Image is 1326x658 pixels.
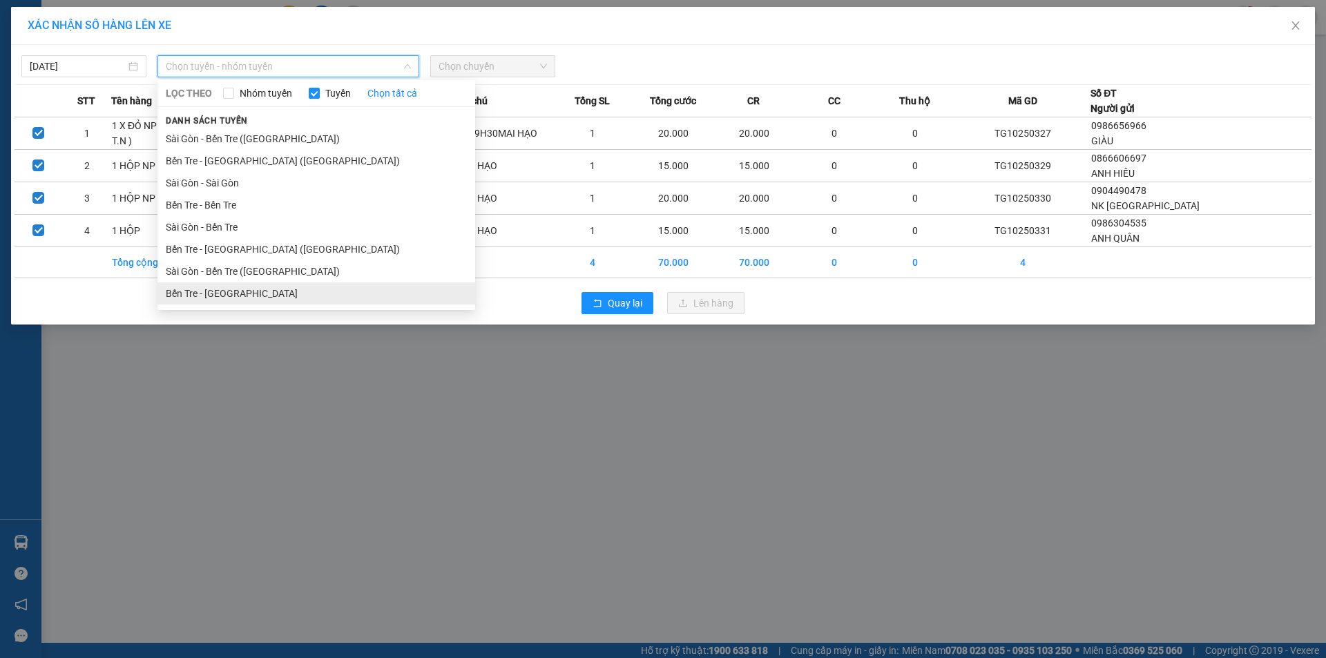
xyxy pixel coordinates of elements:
span: Mã GD [1008,93,1037,108]
td: KHG HẠO [454,150,552,182]
td: TG10250331 [955,215,1090,247]
button: rollbackQuay lại [582,292,653,314]
td: 4 [552,247,633,278]
td: TG10250327 [955,117,1090,150]
td: 70.000 [713,247,794,278]
td: TG10250330 [955,182,1090,215]
span: Quay lại [608,296,642,311]
span: Chọn tuyến - nhóm tuyến [166,56,411,77]
td: 20.000 [633,117,714,150]
div: LABO TOÀN ANH [162,43,272,76]
td: 0 [794,215,875,247]
span: down [403,62,412,70]
span: 0866606697 [1091,153,1146,164]
span: Thu hộ [899,93,930,108]
li: Sài Gòn - Sài Gòn [157,172,475,194]
td: 1 [552,150,633,182]
td: TG10250329 [955,150,1090,182]
span: CC [828,93,840,108]
span: Tổng SL [575,93,610,108]
span: Danh sách tuyến [157,115,256,127]
span: Chọn chuyến [439,56,547,77]
li: Bến Tre - [GEOGRAPHIC_DATA] ([GEOGRAPHIC_DATA]) [157,150,475,172]
span: Tên hàng [111,93,152,108]
button: Close [1276,7,1315,46]
td: 0 [794,182,875,215]
td: 0 [875,215,956,247]
td: 15.000 [713,215,794,247]
span: ANH QUÂN [1091,233,1140,244]
span: Tổng cước [650,93,696,108]
td: 70.000 [633,247,714,278]
td: 1 HỘP NP [111,150,192,182]
td: 0 [875,182,956,215]
td: 1 X ĐỎ NP 4KG ( T.N ) [111,117,192,150]
td: 1 [63,117,111,150]
td: 20.000 [713,182,794,215]
td: 0 [794,150,875,182]
span: 0904490478 [1091,185,1146,196]
td: 15.000 [633,150,714,182]
td: 1 [552,215,633,247]
span: GIÀU [1091,135,1113,146]
li: Bến Tre - [GEOGRAPHIC_DATA] ([GEOGRAPHIC_DATA]) [157,238,475,260]
td: 0 [875,150,956,182]
td: MAI 9H30MAI HẠO [454,117,552,150]
span: XÁC NHẬN SỐ HÀNG LÊN XE [28,19,171,32]
td: 1 HỘP [111,215,192,247]
input: 14/10/2025 [30,59,126,74]
td: Tổng cộng [111,247,192,278]
td: 1 [552,182,633,215]
td: 20.000 [633,182,714,215]
li: Sài Gòn - Bến Tre [157,216,475,238]
td: 0 [875,117,956,150]
span: STT [77,93,95,108]
td: 4 [63,215,111,247]
span: Tuyến [320,86,356,101]
li: Sài Gòn - Bến Tre ([GEOGRAPHIC_DATA]) [157,260,475,282]
span: 0986304535 [1091,217,1146,229]
td: 1 [552,117,633,150]
li: Sài Gòn - Bến Tre ([GEOGRAPHIC_DATA]) [157,128,475,150]
span: Nhóm tuyến [234,86,298,101]
li: Bến Tre - [GEOGRAPHIC_DATA] [157,282,475,304]
span: Gửi: [12,12,33,26]
span: LỌC THEO [166,86,212,101]
td: 0 [875,247,956,278]
span: CR [747,93,760,108]
span: 0986656966 [1091,120,1146,131]
td: 1 HỘP NP [111,182,192,215]
td: 2 [63,150,111,182]
span: NK [GEOGRAPHIC_DATA] [1091,200,1200,211]
li: Bến Tre - Bến Tre [157,194,475,216]
td: 3 [63,182,111,215]
a: Chọn tất cả [367,86,417,101]
span: close [1290,20,1301,31]
td: 15.000 [633,215,714,247]
td: KHG HẠO [454,182,552,215]
span: rollback [593,298,602,309]
span: Nhận: [162,12,195,26]
div: [PERSON_NAME] [162,12,272,43]
div: ANH QUÂN [12,43,152,59]
td: 4 [955,247,1090,278]
td: 20.000 [713,117,794,150]
td: 0 [794,247,875,278]
td: 15.000 [713,150,794,182]
span: ANH HIẾU [1091,168,1135,179]
button: uploadLên hàng [667,292,744,314]
td: KHG HẠO [454,215,552,247]
div: [GEOGRAPHIC_DATA] [12,12,152,43]
td: 0 [794,117,875,150]
div: Số ĐT Người gửi [1090,86,1135,116]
